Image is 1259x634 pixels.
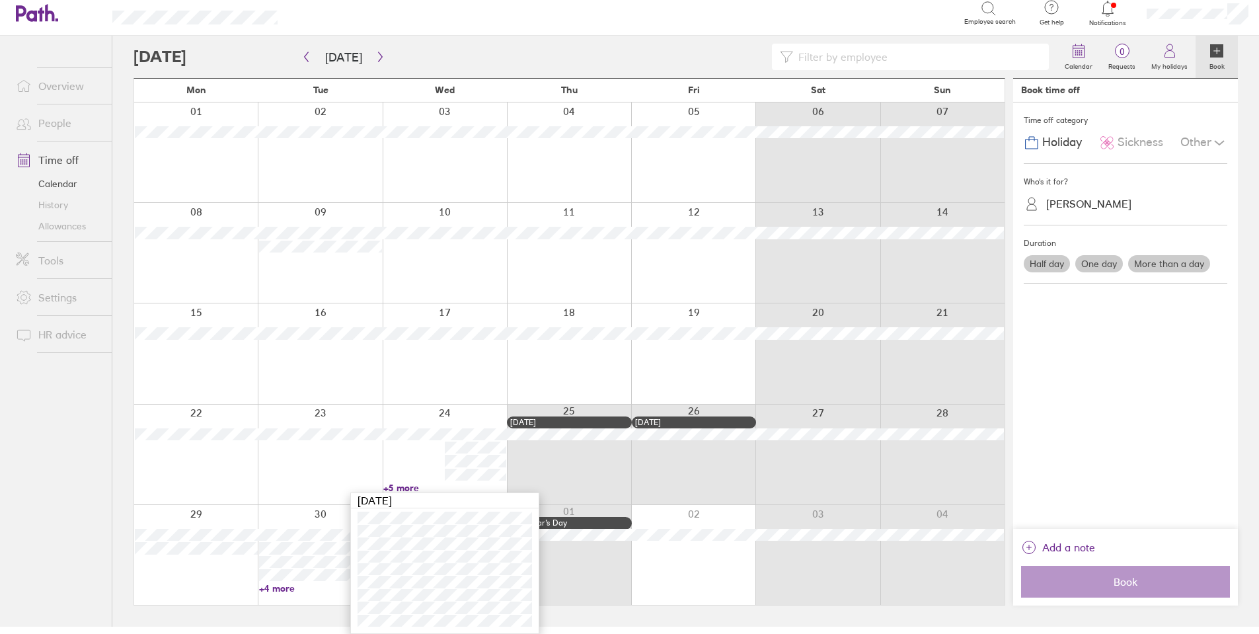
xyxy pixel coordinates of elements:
[1196,36,1238,78] a: Book
[5,284,112,311] a: Settings
[1030,576,1221,588] span: Book
[313,7,347,19] div: Search
[315,46,373,68] button: [DATE]
[1180,130,1227,155] div: Other
[1021,566,1230,598] button: Book
[5,321,112,348] a: HR advice
[1087,19,1129,27] span: Notifications
[259,582,382,594] a: +4 more
[5,110,112,136] a: People
[1030,19,1073,26] span: Get help
[1024,255,1070,272] label: Half day
[1057,59,1100,71] label: Calendar
[1024,233,1227,253] div: Duration
[964,18,1016,26] span: Employee search
[811,85,825,95] span: Sat
[1021,537,1095,558] button: Add a note
[1046,198,1131,210] div: [PERSON_NAME]
[1118,136,1163,149] span: Sickness
[510,418,628,427] div: [DATE]
[1143,59,1196,71] label: My holidays
[5,147,112,173] a: Time off
[383,482,506,494] a: +5 more
[1024,172,1227,192] div: Who's it for?
[1100,59,1143,71] label: Requests
[186,85,206,95] span: Mon
[1042,537,1095,558] span: Add a note
[5,73,112,99] a: Overview
[1057,36,1100,78] a: Calendar
[688,85,700,95] span: Fri
[1024,110,1227,130] div: Time off category
[1143,36,1196,78] a: My holidays
[934,85,951,95] span: Sun
[1100,46,1143,57] span: 0
[635,418,753,427] div: [DATE]
[435,85,455,95] span: Wed
[561,85,578,95] span: Thu
[1202,59,1233,71] label: Book
[510,518,628,528] div: New Year’s Day
[1128,255,1210,272] label: More than a day
[313,85,328,95] span: Tue
[793,44,1041,69] input: Filter by employee
[1042,136,1082,149] span: Holiday
[351,493,539,508] div: [DATE]
[5,173,112,194] a: Calendar
[5,194,112,216] a: History
[1075,255,1123,272] label: One day
[1021,85,1080,95] div: Book time off
[5,216,112,237] a: Allowances
[5,247,112,274] a: Tools
[1100,36,1143,78] a: 0Requests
